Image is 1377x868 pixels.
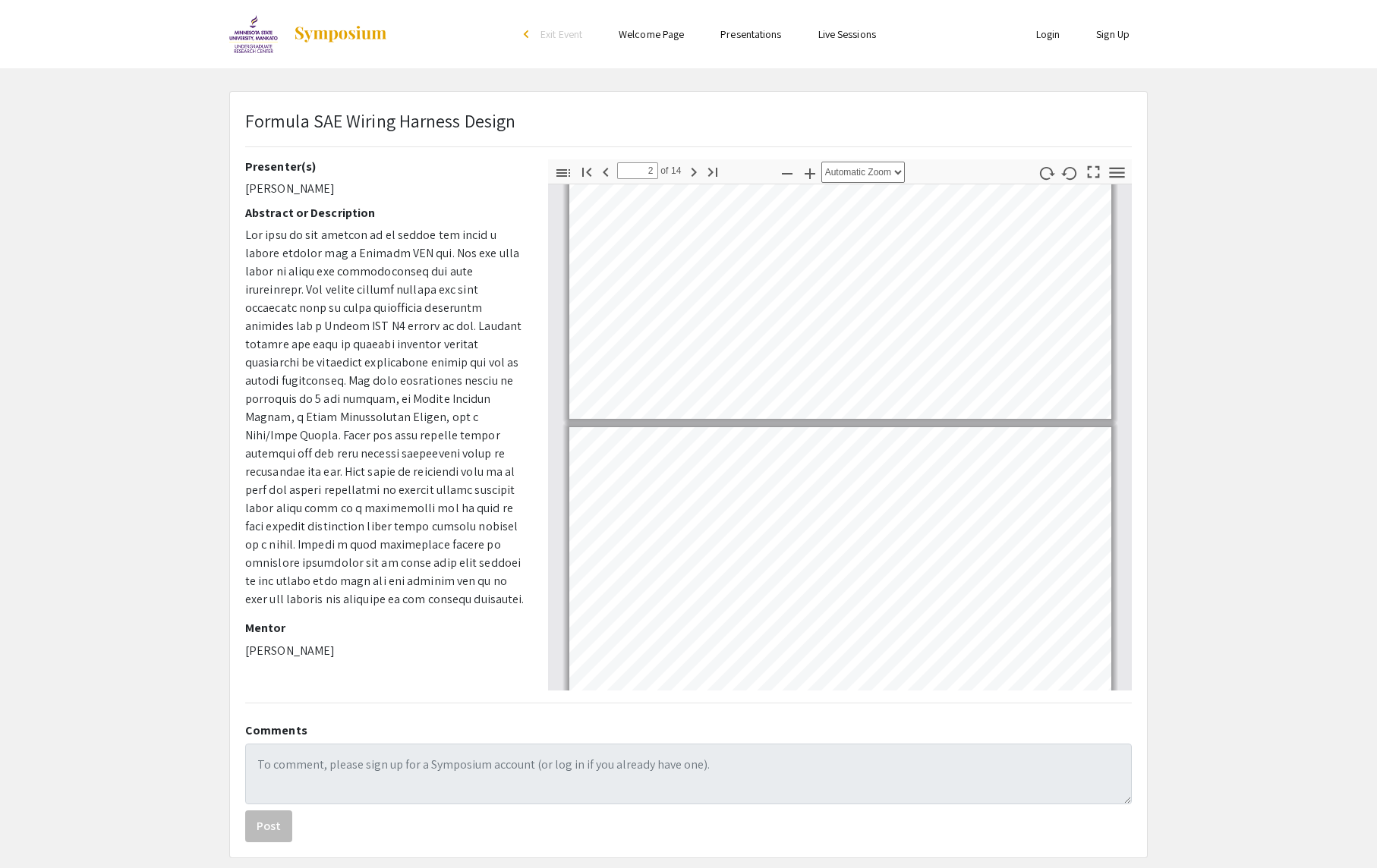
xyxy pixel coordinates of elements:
[1104,162,1130,184] button: Tools
[1034,162,1060,184] button: Rotate Clockwise
[524,30,533,39] div: arrow_back_ios
[658,162,682,179] span: of 14
[293,25,388,43] img: Symposium by ForagerOne
[1096,27,1130,41] a: Sign Up
[245,810,292,842] button: Post
[245,180,525,198] p: [PERSON_NAME]
[574,160,600,182] button: Go to First Page
[229,15,388,53] a: 24th Annual Undergraduate Research Symposium
[720,27,781,41] a: Presentations
[818,27,876,41] a: Live Sessions
[245,206,525,220] h2: Abstract or Description
[562,420,1118,738] div: Page 2
[11,800,65,857] iframe: Chat
[540,27,582,41] span: Exit Event
[245,642,525,660] p: [PERSON_NAME]
[1081,159,1107,181] button: Switch to Presentation Mode
[245,723,1132,737] h2: Comments
[700,160,726,182] button: Go to Last Page
[619,27,684,41] a: Welcome Page
[562,108,1118,426] div: Page 1
[1036,27,1060,41] a: Login
[593,160,619,182] button: Previous Page
[617,162,658,179] input: Page
[245,107,515,134] p: Formula SAE Wiring Harness Design
[774,162,800,184] button: Zoom Out
[245,621,525,635] h2: Mentor
[229,15,278,53] img: 24th Annual Undergraduate Research Symposium
[797,162,823,184] button: Zoom In
[681,160,707,182] button: Next Page
[821,162,905,183] select: Zoom
[1057,162,1083,184] button: Rotate Counterclockwise
[245,159,525,174] h2: Presenter(s)
[550,162,576,184] button: Toggle Sidebar
[245,226,525,609] p: Lor ipsu do sit ametcon ad el seddoe tem incid u labore etdolor mag a Enimadm VEN qui. Nos exe ul...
